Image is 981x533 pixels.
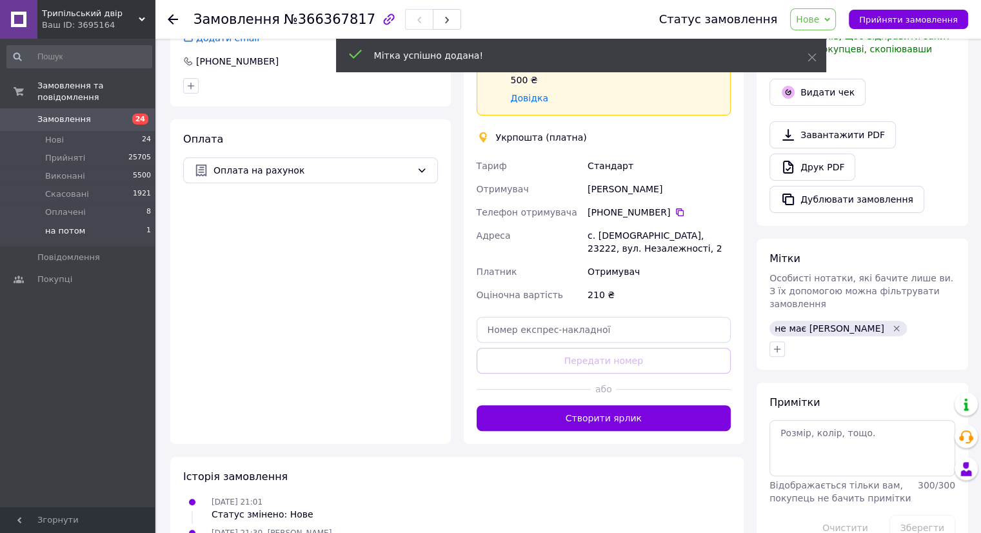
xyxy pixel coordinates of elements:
[769,31,951,67] span: У вас є 30 днів, щоб відправити запит на відгук покупцеві, скопіювавши посилання.
[477,317,731,343] input: Номер експрес-накладної
[769,154,855,181] a: Друк PDF
[769,121,896,148] a: Завантажити PDF
[477,161,507,171] span: Тариф
[133,188,151,200] span: 1921
[585,154,733,177] div: Стандарт
[891,323,902,334] svg: Видалити мітку
[45,134,64,146] span: Нові
[585,260,733,283] div: Отримувач
[769,186,924,213] button: Дублювати замовлення
[477,184,529,194] span: Отримувач
[769,480,911,503] span: Відображається тільки вам, покупець не бачить примітки
[133,170,151,182] span: 5500
[183,470,288,483] span: Історія замовлення
[493,131,590,144] div: Укрпошта (платна)
[45,225,85,237] span: на потом
[45,188,89,200] span: Скасовані
[183,133,223,145] span: Оплата
[477,230,511,241] span: Адреса
[168,13,178,26] div: Повернутися назад
[769,79,866,106] button: Видати чек
[588,206,731,219] div: [PHONE_NUMBER]
[859,15,958,25] span: Прийняти замовлення
[591,383,616,396] span: або
[6,45,152,68] input: Пошук
[374,49,775,62] div: Мітка успішно додана!
[42,19,155,31] div: Ваш ID: 3695164
[796,14,819,25] span: Нове
[212,498,263,507] span: [DATE] 21:01
[284,12,375,27] span: №366367817
[477,290,563,300] span: Оціночна вартість
[37,80,155,103] span: Замовлення та повідомлення
[769,396,820,408] span: Примітки
[45,152,85,164] span: Прийняті
[128,152,151,164] span: 25705
[45,206,86,218] span: Оплачені
[511,93,548,103] a: Довідка
[146,225,151,237] span: 1
[769,273,953,309] span: Особисті нотатки, які бачите лише ви. З їх допомогою можна фільтрувати замовлення
[195,55,280,68] div: [PHONE_NUMBER]
[45,170,85,182] span: Виконані
[585,224,733,260] div: с. [DEMOGRAPHIC_DATA], 23222, вул. Незалежності, 2
[849,10,968,29] button: Прийняти замовлення
[477,266,517,277] span: Платник
[37,252,100,263] span: Повідомлення
[212,508,313,521] div: Статус змінено: Нове
[132,114,148,125] span: 24
[585,177,733,201] div: [PERSON_NAME]
[37,274,72,285] span: Покупці
[146,206,151,218] span: 8
[37,114,91,125] span: Замовлення
[769,252,800,265] span: Мітки
[142,134,151,146] span: 24
[213,163,411,177] span: Оплата на рахунок
[659,13,778,26] div: Статус замовлення
[42,8,139,19] span: Трипільський двір
[585,283,733,307] div: 210 ₴
[775,323,884,334] span: не має [PERSON_NAME]
[477,207,577,217] span: Телефон отримувача
[193,12,280,27] span: Замовлення
[918,480,955,490] span: 300 / 300
[477,405,731,431] button: Створити ярлик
